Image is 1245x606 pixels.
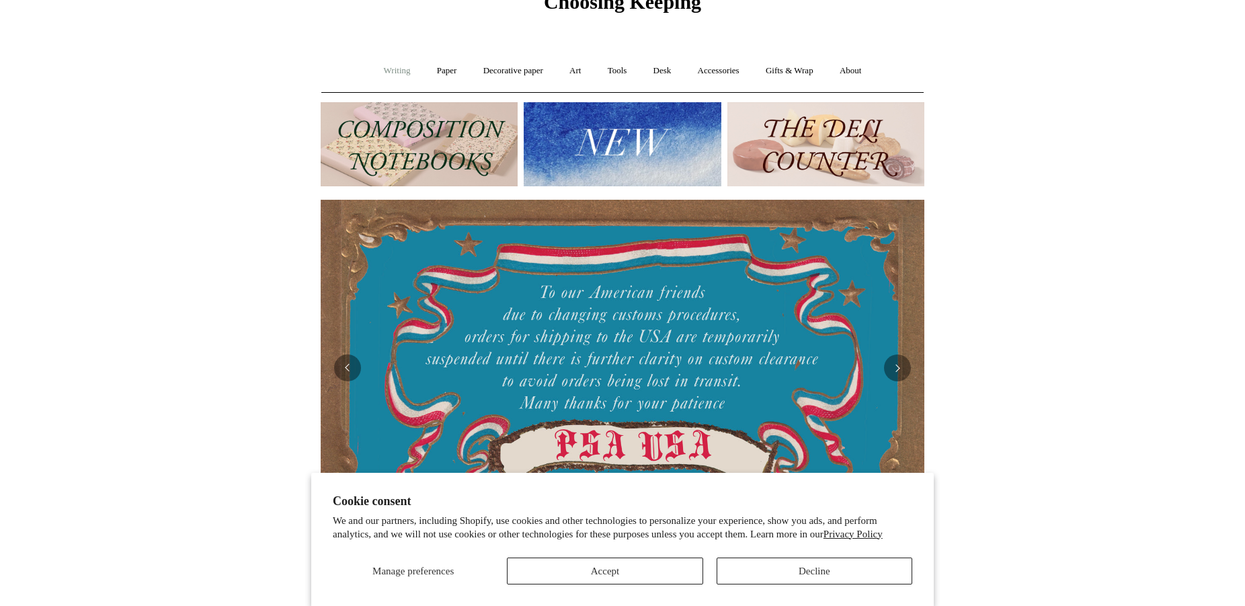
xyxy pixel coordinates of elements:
button: Next [884,354,911,381]
a: Privacy Policy [824,529,883,539]
a: Art [557,53,593,89]
a: Gifts & Wrap [754,53,826,89]
a: Writing [372,53,423,89]
a: Choosing Keeping [544,1,701,11]
h2: Cookie consent [333,494,912,508]
button: Accept [507,558,702,584]
img: The Deli Counter [727,102,924,186]
img: USA PSA .jpg__PID:33428022-6587-48b7-8b57-d7eefc91f15a [321,200,924,536]
a: Tools [596,53,639,89]
span: Manage preferences [372,566,454,576]
img: 202302 Composition ledgers.jpg__PID:69722ee6-fa44-49dd-a067-31375e5d54ec [321,102,518,186]
a: Desk [641,53,684,89]
button: Decline [717,558,912,584]
a: Decorative paper [471,53,555,89]
a: Accessories [686,53,752,89]
a: Paper [425,53,469,89]
button: Manage preferences [333,558,493,584]
img: New.jpg__PID:f73bdf93-380a-4a35-bcfe-7823039498e1 [524,102,721,186]
a: About [828,53,874,89]
p: We and our partners, including Shopify, use cookies and other technologies to personalize your ex... [333,515,912,541]
button: Previous [334,354,361,381]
